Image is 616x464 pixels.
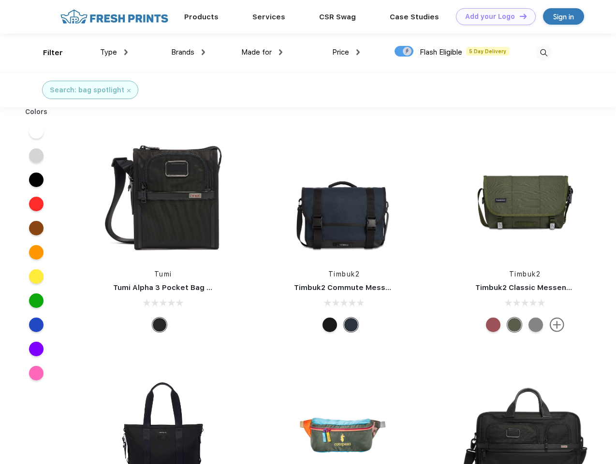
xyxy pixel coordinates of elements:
div: Colors [18,107,55,117]
img: func=resize&h=266 [461,131,589,260]
span: 5 Day Delivery [466,47,509,56]
a: Timbuk2 [509,270,541,278]
span: Flash Eligible [420,48,462,57]
img: more.svg [550,318,564,332]
a: Timbuk2 Classic Messenger Bag [475,283,595,292]
div: Search: bag spotlight [50,85,124,95]
a: Timbuk2 [328,270,360,278]
img: DT [520,14,527,19]
div: Black [152,318,167,332]
a: Tumi [154,270,172,278]
img: func=resize&h=266 [279,131,408,260]
div: Sign in [553,11,574,22]
img: dropdown.png [356,49,360,55]
div: Add your Logo [465,13,515,21]
a: Sign in [543,8,584,25]
span: Made for [241,48,272,57]
div: Eco Nautical [344,318,358,332]
a: Timbuk2 Commute Messenger Bag [294,283,424,292]
span: Price [332,48,349,57]
img: filter_cancel.svg [127,89,131,92]
img: dropdown.png [279,49,282,55]
img: desktop_search.svg [536,45,552,61]
img: func=resize&h=266 [99,131,227,260]
img: dropdown.png [202,49,205,55]
span: Brands [171,48,194,57]
div: Eco Collegiate Red [486,318,500,332]
img: fo%20logo%202.webp [58,8,171,25]
span: Type [100,48,117,57]
div: Filter [43,47,63,58]
div: Eco Army [507,318,522,332]
a: Tumi Alpha 3 Pocket Bag Small [113,283,226,292]
div: Eco Gunmetal [528,318,543,332]
a: Products [184,13,219,21]
div: Eco Black [323,318,337,332]
img: dropdown.png [124,49,128,55]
